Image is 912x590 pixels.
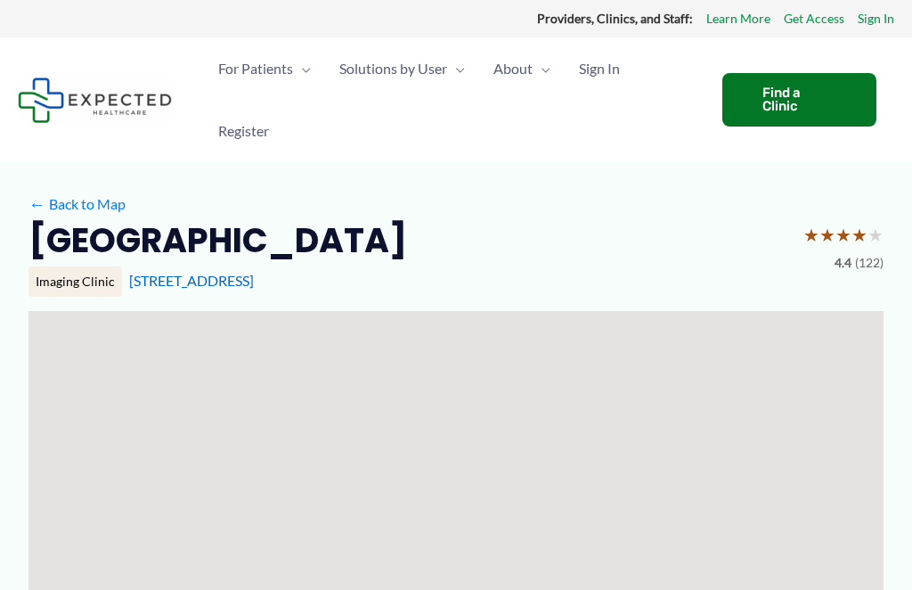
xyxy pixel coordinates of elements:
span: ★ [819,218,835,251]
span: 4.4 [835,251,851,275]
a: Solutions by UserMenu Toggle [325,37,479,100]
span: ← [28,195,45,212]
a: Sign In [565,37,634,100]
span: Solutions by User [339,37,447,100]
a: For PatientsMenu Toggle [204,37,325,100]
a: Get Access [784,7,844,30]
img: Expected Healthcare Logo - side, dark font, small [18,78,172,123]
span: Menu Toggle [293,37,311,100]
a: Sign In [858,7,894,30]
a: Learn More [706,7,770,30]
nav: Primary Site Navigation [204,37,704,162]
span: For Patients [218,37,293,100]
span: Menu Toggle [447,37,465,100]
span: ★ [867,218,883,251]
span: Register [218,100,269,162]
a: AboutMenu Toggle [479,37,565,100]
span: ★ [803,218,819,251]
a: Find a Clinic [722,73,876,127]
span: Menu Toggle [533,37,550,100]
span: ★ [851,218,867,251]
a: Register [204,100,283,162]
span: Sign In [579,37,620,100]
strong: Providers, Clinics, and Staff: [537,11,693,26]
h2: [GEOGRAPHIC_DATA] [28,218,407,262]
a: [STREET_ADDRESS] [129,272,254,289]
span: About [493,37,533,100]
span: (122) [855,251,883,275]
span: ★ [835,218,851,251]
div: Imaging Clinic [28,266,122,297]
a: ←Back to Map [28,191,126,217]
